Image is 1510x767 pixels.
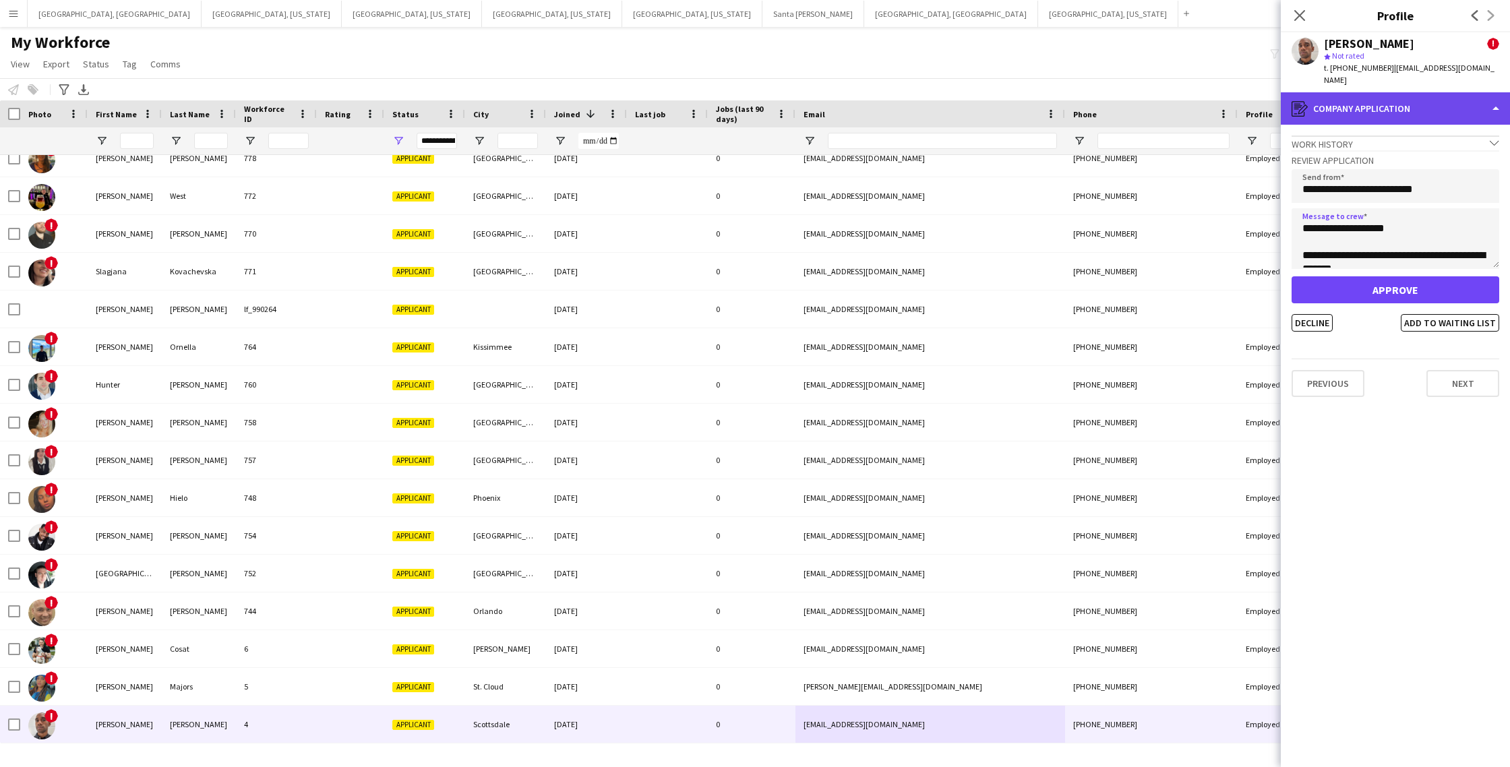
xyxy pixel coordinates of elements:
img: Matthew Miller [28,222,55,249]
div: Hielo [162,479,236,516]
div: 764 [236,328,317,365]
div: West [162,177,236,214]
div: Employed Crew [1238,441,1324,479]
div: [PERSON_NAME] [88,668,162,705]
div: 0 [708,366,795,403]
div: [PERSON_NAME] [162,517,236,554]
span: Last Name [170,109,210,119]
span: Applicant [392,493,434,503]
div: [EMAIL_ADDRESS][DOMAIN_NAME] [795,517,1065,554]
button: [GEOGRAPHIC_DATA], [US_STATE] [622,1,762,27]
span: | [EMAIL_ADDRESS][DOMAIN_NAME] [1324,63,1494,85]
button: [GEOGRAPHIC_DATA], [GEOGRAPHIC_DATA] [864,1,1038,27]
div: [PHONE_NUMBER] [1065,328,1238,365]
span: Workforce ID [244,104,293,124]
img: Jeffrey Cosat [28,637,55,664]
span: Applicant [392,342,434,352]
div: [GEOGRAPHIC_DATA] [465,253,546,290]
div: [GEOGRAPHIC_DATA] [88,555,162,592]
div: [PHONE_NUMBER] [1065,366,1238,403]
div: Employed Crew [1238,215,1324,252]
div: [DATE] [546,592,627,630]
div: Kovachevska [162,253,236,290]
div: [PERSON_NAME] [88,479,162,516]
span: Applicant [392,720,434,730]
div: [PERSON_NAME] [88,706,162,743]
a: Status [78,55,115,73]
div: [PERSON_NAME] [162,140,236,177]
div: [GEOGRAPHIC_DATA] [465,517,546,554]
div: Orlando [465,592,546,630]
div: Ornella [162,328,236,365]
span: Applicant [392,191,434,202]
div: 0 [708,253,795,290]
div: [PHONE_NUMBER] [1065,215,1238,252]
input: Email Filter Input [828,133,1057,149]
span: Comms [150,58,181,70]
button: [GEOGRAPHIC_DATA], [US_STATE] [342,1,482,27]
span: Applicant [392,229,434,239]
div: [PERSON_NAME] [88,630,162,667]
div: [PHONE_NUMBER] [1065,592,1238,630]
div: Employed Crew [1238,706,1324,743]
span: ! [44,520,58,534]
button: Open Filter Menu [1246,135,1258,147]
div: [PHONE_NUMBER] [1065,177,1238,214]
div: St. Cloud [465,668,546,705]
div: [DATE] [546,441,627,479]
span: Applicant [392,607,434,617]
div: [PERSON_NAME] [1324,38,1414,50]
div: [DATE] [546,140,627,177]
span: ! [44,709,58,723]
span: My Workforce [11,32,110,53]
div: Employed Crew [1238,668,1324,705]
img: Alejandra Hielo [28,486,55,513]
button: Open Filter Menu [554,135,566,147]
div: lf_990264 [236,290,317,328]
div: [DATE] [546,517,627,554]
button: [GEOGRAPHIC_DATA], [US_STATE] [1038,1,1178,27]
div: Slagjana [88,253,162,290]
button: Add to waiting list [1401,314,1499,332]
div: Majors [162,668,236,705]
div: [PHONE_NUMBER] [1065,140,1238,177]
div: [PHONE_NUMBER] [1065,404,1238,441]
span: View [11,58,30,70]
span: Applicant [392,644,434,654]
span: Last job [635,109,665,119]
img: Hunter Modlin [28,373,55,400]
div: [PERSON_NAME] [88,517,162,554]
span: ! [44,256,58,270]
span: City [473,109,489,119]
span: Email [804,109,825,119]
div: [PERSON_NAME] [162,592,236,630]
button: Approve [1292,276,1499,303]
span: ! [44,218,58,232]
span: Applicant [392,682,434,692]
app-action-btn: Advanced filters [56,82,72,98]
div: 771 [236,253,317,290]
div: Employed Crew [1238,555,1324,592]
div: [PERSON_NAME] [162,706,236,743]
h3: Profile [1281,7,1510,24]
div: 0 [708,706,795,743]
button: Open Filter Menu [392,135,404,147]
div: [PERSON_NAME] [88,177,162,214]
div: Employed Crew [1238,366,1324,403]
div: [PHONE_NUMBER] [1065,706,1238,743]
img: Sabrina Panozzo [28,448,55,475]
span: Not rated [1332,51,1364,61]
span: Applicant [392,418,434,428]
div: [DATE] [546,215,627,252]
img: Sydney Vainer [28,561,55,588]
button: [GEOGRAPHIC_DATA], [GEOGRAPHIC_DATA] [28,1,202,27]
div: [EMAIL_ADDRESS][DOMAIN_NAME] [795,555,1065,592]
div: 770 [236,215,317,252]
div: Employed Crew [1238,177,1324,214]
span: ! [44,369,58,383]
div: [EMAIL_ADDRESS][DOMAIN_NAME] [795,630,1065,667]
span: Applicant [392,154,434,164]
div: [EMAIL_ADDRESS][DOMAIN_NAME] [795,404,1065,441]
div: Cosat [162,630,236,667]
button: Previous [1292,370,1364,397]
